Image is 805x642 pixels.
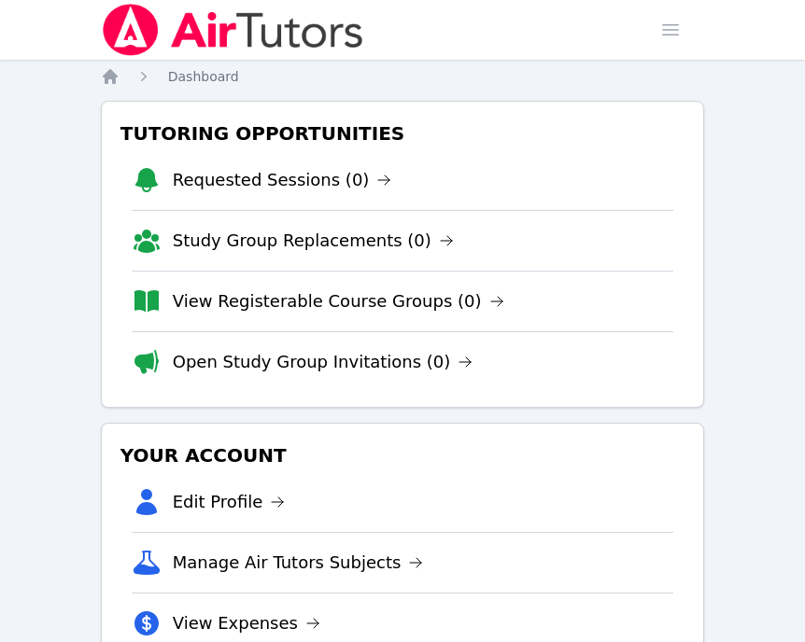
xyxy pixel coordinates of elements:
a: Dashboard [168,67,239,86]
a: View Registerable Course Groups (0) [173,288,504,314]
a: Manage Air Tutors Subjects [173,550,424,576]
nav: Breadcrumb [101,67,705,86]
h3: Tutoring Opportunities [117,117,689,150]
a: Open Study Group Invitations (0) [173,349,473,375]
a: Requested Sessions (0) [173,167,392,193]
span: Dashboard [168,69,239,84]
img: Air Tutors [101,4,365,56]
a: View Expenses [173,610,320,636]
h3: Your Account [117,439,689,472]
a: Study Group Replacements (0) [173,228,454,254]
a: Edit Profile [173,489,286,515]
